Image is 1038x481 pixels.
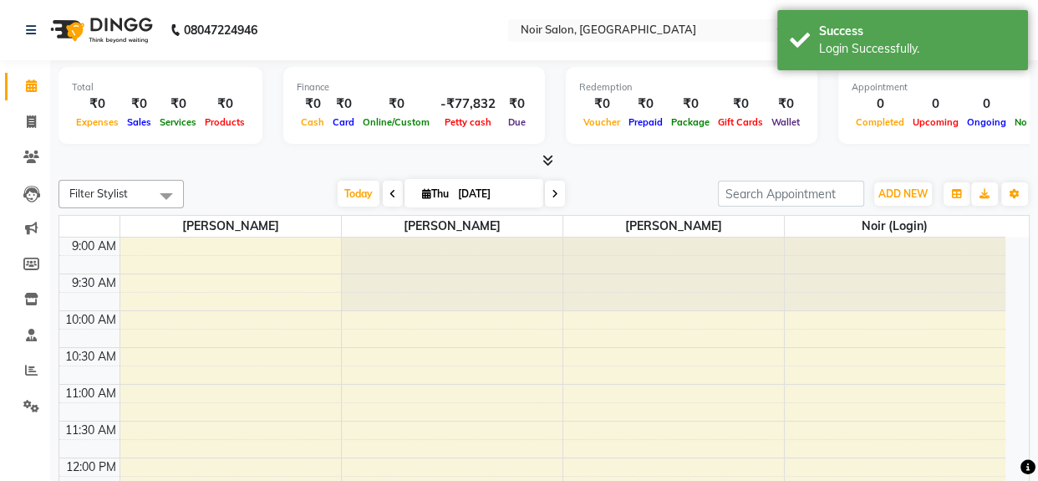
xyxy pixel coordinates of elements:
[62,311,120,329] div: 10:00 AM
[667,95,714,114] div: ₹0
[69,187,128,200] span: Filter Stylist
[502,95,532,114] div: ₹0
[123,116,155,128] span: Sales
[767,116,804,128] span: Wallet
[963,95,1010,114] div: 0
[72,116,123,128] span: Expenses
[440,116,496,128] span: Petty cash
[359,116,434,128] span: Online/Custom
[908,95,963,114] div: 0
[874,182,932,206] button: ADD NEW
[504,116,530,128] span: Due
[714,116,767,128] span: Gift Cards
[453,182,537,207] input: 2025-09-04
[297,80,532,95] div: Finance
[155,116,201,128] span: Services
[579,116,624,128] span: Voucher
[359,95,434,114] div: ₹0
[120,216,341,237] span: [PERSON_NAME]
[418,187,453,200] span: Thu
[72,95,123,114] div: ₹0
[767,95,804,114] div: ₹0
[908,116,963,128] span: Upcoming
[328,116,359,128] span: Card
[155,95,201,114] div: ₹0
[62,385,120,402] div: 11:00 AM
[667,116,714,128] span: Package
[579,95,624,114] div: ₹0
[579,80,804,95] div: Redemption
[123,95,155,114] div: ₹0
[624,116,667,128] span: Prepaid
[718,181,864,207] input: Search Appointment
[963,116,1010,128] span: Ongoing
[69,238,120,255] div: 9:00 AM
[878,187,928,200] span: ADD NEW
[297,116,328,128] span: Cash
[72,80,249,95] div: Total
[563,216,784,237] span: [PERSON_NAME]
[819,40,1015,58] div: Login Successfully.
[62,348,120,366] div: 10:30 AM
[819,23,1015,40] div: Success
[297,95,328,114] div: ₹0
[69,274,120,292] div: 9:30 AM
[201,95,249,114] div: ₹0
[63,458,120,476] div: 12:00 PM
[328,95,359,114] div: ₹0
[184,7,257,54] b: 08047224946
[338,181,379,207] span: Today
[852,95,908,114] div: 0
[62,422,120,439] div: 11:30 AM
[852,116,908,128] span: Completed
[43,7,157,54] img: logo
[342,216,562,237] span: [PERSON_NAME]
[201,116,249,128] span: Products
[624,95,667,114] div: ₹0
[434,95,502,114] div: -₹77,832
[785,216,1006,237] span: Noir (Login)
[714,95,767,114] div: ₹0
